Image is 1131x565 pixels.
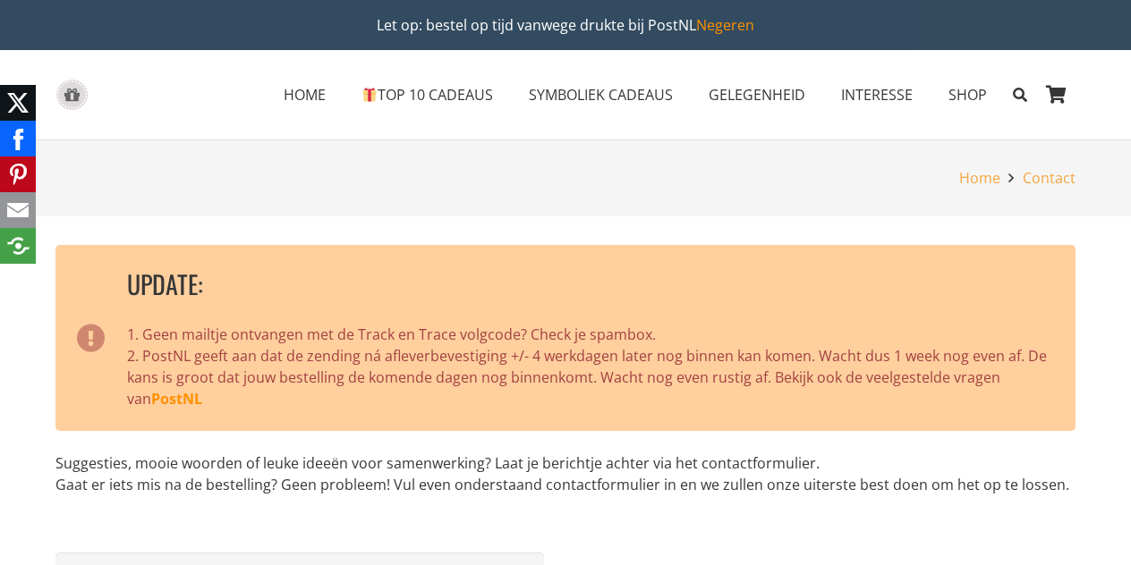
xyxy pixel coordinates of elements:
[344,72,511,117] a: 🎁TOP 10 CADEAUS🎁 TOP 10 CADEAUS Menu
[841,85,913,105] span: INTERESSE
[823,72,931,117] a: INTERESSEINTERESSE Menu
[284,85,326,105] span: HOME
[55,452,1076,495] p: Suggesties, mooie woorden of leuke ideeën voor samenwerking? Laat je berichtje achter via het con...
[691,72,823,117] a: GELEGENHEIDGELEGENHEID Menu
[361,85,493,105] span: TOP 10 CADEAUS
[931,72,1005,117] a: SHOPSHOP Menu
[127,266,1054,301] h3: UPDATE:
[151,389,202,409] a: PostNL
[1005,72,1036,117] a: Zoeken
[948,85,987,105] span: SHOP
[511,72,691,117] a: SYMBOLIEK CADEAUSSYMBOLIEK CADEAUS Menu
[959,168,1000,188] a: Home
[1023,168,1076,188] a: Contact
[127,324,1054,409] p: 1. Geen mailtje ontvangen met de Track en Trace volgcode? Check je spambox. 2. PostNL geeft aan d...
[709,85,805,105] span: GELEGENHEID
[1036,50,1076,139] a: Winkelwagen
[529,85,673,105] span: SYMBOLIEK CADEAUS
[55,80,89,111] a: gift-box-icon-grey-inspirerendwinkelen
[266,72,344,117] a: HOMEHOME Menu
[696,15,754,35] a: Negeren
[362,88,377,102] img: 🎁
